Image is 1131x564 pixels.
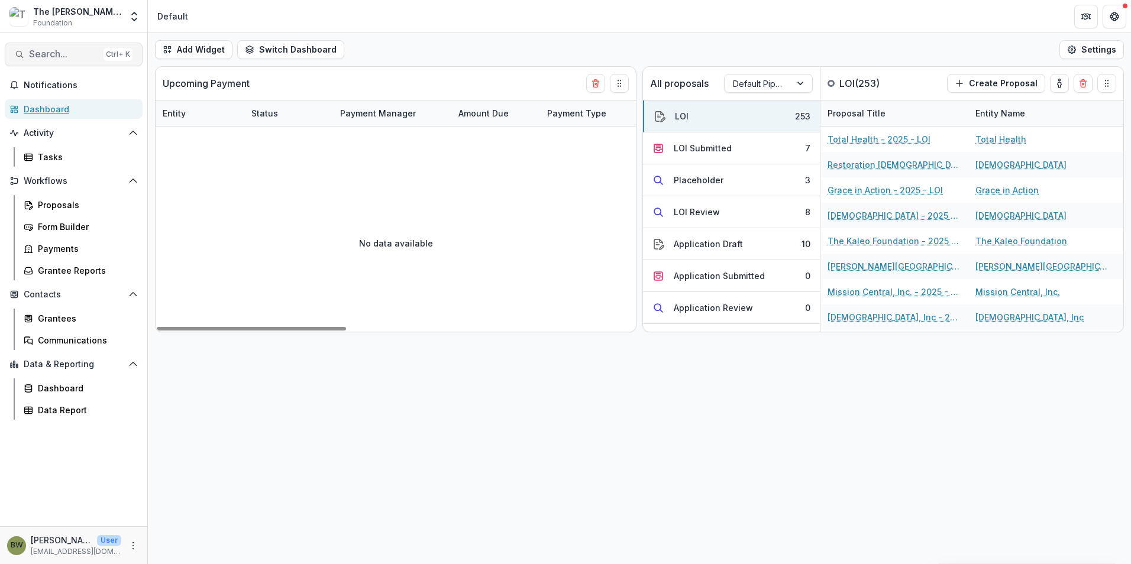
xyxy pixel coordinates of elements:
button: Partners [1074,5,1098,28]
button: Drag [1097,74,1116,93]
button: Drag [610,74,629,93]
div: Entity Name [968,101,1116,126]
span: Activity [24,128,124,138]
div: Entity [156,101,244,126]
div: Proposals [38,199,133,211]
span: Contacts [24,290,124,300]
div: Blair White [11,542,23,549]
div: Ctrl + K [104,48,133,61]
a: Proposals [19,195,143,215]
div: Payment Type [540,107,613,119]
div: Payment Manager [333,107,423,119]
span: Foundation [33,18,72,28]
div: Proposal Title [820,101,968,126]
a: [PERSON_NAME][GEOGRAPHIC_DATA] - 2025 - LOI [828,260,961,273]
a: Mission Central, Inc. [975,286,1060,298]
button: Create Proposal [947,74,1045,93]
a: Payments [19,239,143,258]
div: Data Report [38,404,133,416]
div: Entity [156,107,193,119]
button: LOI Review8 [643,196,820,228]
div: Status [244,101,333,126]
span: Workflows [24,176,124,186]
div: Due Date [629,107,681,119]
div: Due Date [629,101,718,126]
div: Dashboard [38,382,133,394]
p: [EMAIL_ADDRESS][DOMAIN_NAME] [31,546,121,557]
div: Payment Manager [333,101,451,126]
div: 10 [802,238,810,250]
div: 0 [805,270,810,282]
div: LOI Submitted [674,142,732,154]
div: Amount Due [451,107,516,119]
div: Placeholder [674,174,723,186]
p: No data available [359,237,433,249]
button: Switch Dashboard [237,40,344,59]
div: Form Builder [38,221,133,233]
div: Grantee Reports [38,264,133,277]
button: Get Help [1103,5,1126,28]
div: Amount Due [451,101,540,126]
a: Tasks [19,147,143,167]
button: Application Review0 [643,292,820,324]
a: The Kaleo Foundation - 2025 - LOI [828,235,961,247]
a: Dashboard [5,99,143,119]
p: All proposals [650,76,709,90]
button: LOI Submitted7 [643,132,820,164]
div: LOI [675,110,689,122]
div: Proposal Title [820,107,893,119]
button: Open entity switcher [126,5,143,28]
div: Entity Name [968,107,1032,119]
button: Settings [1059,40,1124,59]
div: Dashboard [24,103,133,115]
p: LOI ( 253 ) [839,76,928,90]
a: Grantee Reports [19,261,143,280]
div: Application Review [674,302,753,314]
span: Search... [29,48,99,60]
button: Application Submitted0 [643,260,820,292]
a: Grace in Action [975,184,1039,196]
a: [DEMOGRAPHIC_DATA] [975,158,1067,171]
div: The [PERSON_NAME] Foundation [33,5,121,18]
div: 8 [805,206,810,218]
div: 7 [805,142,810,154]
nav: breadcrumb [153,8,193,25]
div: LOI Review [674,206,720,218]
button: Application Draft10 [643,228,820,260]
div: 253 [795,110,810,122]
div: Payment Type [540,101,629,126]
button: More [126,539,140,553]
button: Open Activity [5,124,143,142]
a: Total Health [975,133,1026,145]
img: The Bolick Foundation [9,7,28,26]
button: Open Contacts [5,285,143,304]
a: Total Health - 2025 - LOI [828,133,930,145]
a: [DEMOGRAPHIC_DATA] [975,209,1067,222]
a: Restoration [DEMOGRAPHIC_DATA] - 2025 - LOI [828,158,961,171]
p: User [97,535,121,546]
div: Tasks [38,151,133,163]
a: [DEMOGRAPHIC_DATA], Inc - 2025 - LOI [828,311,961,323]
button: LOI253 [643,101,820,132]
a: Mission Central, Inc. - 2025 - LOI [828,286,961,298]
a: [DEMOGRAPHIC_DATA] - 2025 - LOI [828,209,961,222]
button: Delete card [586,74,605,93]
a: [PERSON_NAME][GEOGRAPHIC_DATA] [975,260,1109,273]
button: Open Workflows [5,171,143,190]
div: 0 [805,302,810,314]
p: [PERSON_NAME] [31,534,92,546]
div: Application Draft [674,238,743,250]
button: Open Data & Reporting [5,355,143,374]
a: [DEMOGRAPHIC_DATA], Inc [975,311,1084,323]
div: Payments [38,242,133,255]
a: Dashboard [19,378,143,398]
a: Grace in Action - 2025 - LOI [828,184,943,196]
button: Placeholder3 [643,164,820,196]
a: Grantees [19,309,143,328]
